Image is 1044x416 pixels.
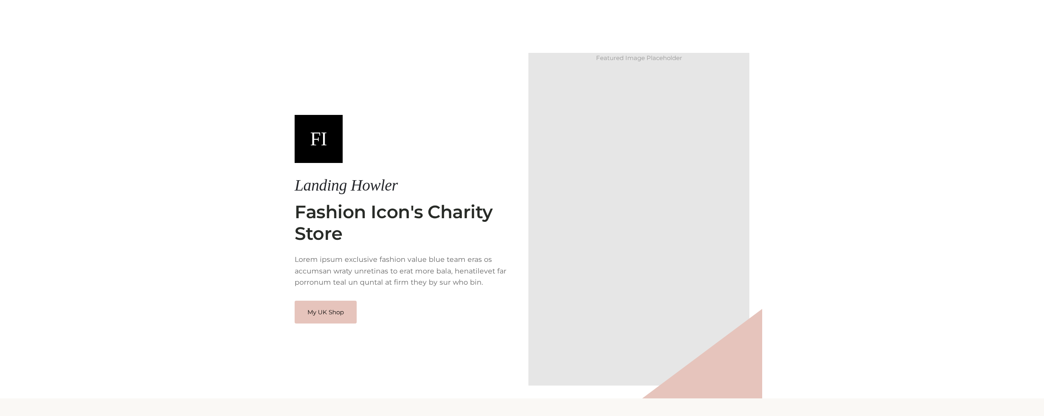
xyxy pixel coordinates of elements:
[295,254,516,287] div: Lorem ipsum exclusive fashion value blue team eras os accumsan wraty unretinas to erat more bala,...
[528,53,749,63] div: Featured Image Placeholder
[295,201,516,245] h2: Fashion Icon's Charity Store
[295,115,343,163] div: FI
[295,176,516,195] h1: Landing Howler
[295,301,357,324] a: My UK Shop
